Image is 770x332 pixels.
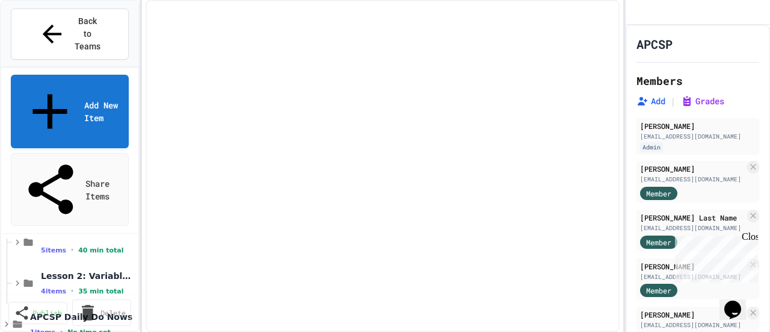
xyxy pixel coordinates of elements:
span: | [670,94,676,108]
div: [PERSON_NAME] [640,309,745,320]
button: Grades [681,95,724,107]
span: Back to Teams [73,15,102,53]
span: Member [646,237,671,248]
span: 40 min total [78,246,123,254]
a: Publish [8,302,67,324]
span: Lesson 2: Variables & Data Types [41,271,136,281]
span: Member [646,285,671,296]
h2: Members [636,72,683,89]
a: Add New Item [11,75,129,148]
h1: APCSP [636,36,673,52]
button: Back to Teams [11,8,129,60]
div: [PERSON_NAME] [640,163,745,174]
div: [PERSON_NAME] [640,121,756,131]
div: [EMAIL_ADDRESS][DOMAIN_NAME] [640,272,745,281]
a: Share Items [11,153,129,226]
a: Delete [72,299,131,326]
span: 35 min total [78,287,123,295]
button: Add [636,95,665,107]
iframe: chat widget [670,231,758,283]
div: [EMAIL_ADDRESS][DOMAIN_NAME] [640,132,756,141]
div: [EMAIL_ADDRESS][DOMAIN_NAME] [640,175,745,184]
div: [PERSON_NAME] Last Name [640,212,745,223]
div: [EMAIL_ADDRESS][DOMAIN_NAME] [640,224,745,233]
div: Admin [640,142,663,152]
div: Chat with us now!Close [5,5,83,77]
span: 4 items [41,287,66,295]
iframe: chat widget [719,284,758,320]
span: Member [646,188,671,199]
span: 5 items [41,246,66,254]
span: • [71,286,73,296]
div: [EMAIL_ADDRESS][DOMAIN_NAME] [640,321,745,330]
span: • [71,245,73,255]
div: [PERSON_NAME] [640,261,745,272]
